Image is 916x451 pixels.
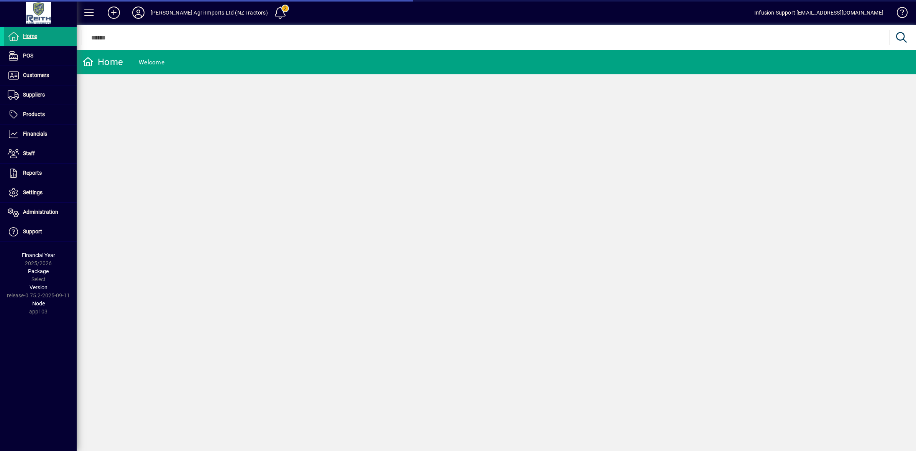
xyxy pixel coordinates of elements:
[4,203,77,222] a: Administration
[82,56,123,68] div: Home
[28,268,49,274] span: Package
[891,2,906,26] a: Knowledge Base
[4,164,77,183] a: Reports
[23,92,45,98] span: Suppliers
[23,228,42,235] span: Support
[102,6,126,20] button: Add
[4,125,77,144] a: Financials
[4,85,77,105] a: Suppliers
[23,52,33,59] span: POS
[32,300,45,307] span: Node
[30,284,48,290] span: Version
[151,7,268,19] div: [PERSON_NAME] Agri-Imports Ltd (NZ Tractors)
[4,105,77,124] a: Products
[23,170,42,176] span: Reports
[4,222,77,241] a: Support
[23,111,45,117] span: Products
[23,189,43,195] span: Settings
[4,183,77,202] a: Settings
[23,72,49,78] span: Customers
[4,66,77,85] a: Customers
[23,33,37,39] span: Home
[126,6,151,20] button: Profile
[23,131,47,137] span: Financials
[754,7,883,19] div: Infusion Support [EMAIL_ADDRESS][DOMAIN_NAME]
[4,46,77,66] a: POS
[23,209,58,215] span: Administration
[139,56,164,69] div: Welcome
[23,150,35,156] span: Staff
[22,252,55,258] span: Financial Year
[4,144,77,163] a: Staff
